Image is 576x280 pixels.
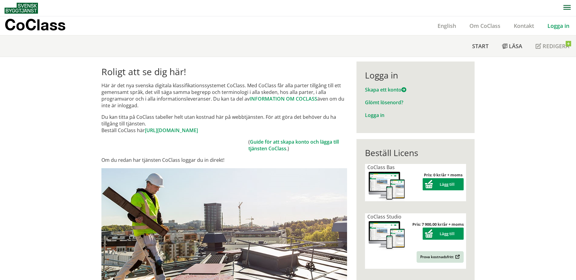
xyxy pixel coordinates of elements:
[454,255,460,259] img: Outbound.png
[101,66,347,77] h1: Roligt att se dig här!
[472,42,489,50] span: Start
[367,171,406,201] img: coclass-license.jpg
[509,42,522,50] span: Läsa
[431,22,463,29] a: English
[424,172,462,178] strong: Pris: 0 kr/år + moms
[248,138,339,152] a: Guide för att skapa konto och lägga till tjänsten CoClass
[367,213,401,220] span: CoClass Studio
[367,164,395,171] span: CoClass Bas
[417,251,464,263] a: Prova kostnadsfritt
[423,231,464,236] a: Lägg till
[365,86,406,93] a: Skapa ett konto
[495,35,529,57] a: Läsa
[101,114,347,134] p: Du kan titta på CoClass tabeller helt utan kostnad här på webbtjänsten. För att göra det behöver ...
[101,82,347,109] p: Här är det nya svenska digitala klassifikationssystemet CoClass. Med CoClass får alla parter till...
[365,148,466,158] div: Beställ Licens
[145,127,198,134] a: [URL][DOMAIN_NAME]
[101,157,347,163] p: Om du redan har tjänsten CoClass loggar du in direkt!
[463,22,507,29] a: Om CoClass
[365,99,403,106] a: Glömt lösenord?
[5,16,79,35] a: CoClass
[365,70,466,80] div: Logga in
[5,3,38,14] img: Svensk Byggtjänst
[365,112,384,118] a: Logga in
[248,138,347,152] td: ( .)
[423,178,464,190] button: Lägg till
[367,220,406,251] img: coclass-license.jpg
[507,22,541,29] a: Kontakt
[541,22,576,29] a: Logga in
[423,228,464,240] button: Lägg till
[465,35,495,57] a: Start
[423,182,464,187] a: Lägg till
[5,21,66,28] p: CoClass
[250,95,317,102] a: INFORMATION OM COCLASS
[412,222,464,227] strong: Pris: 7 900,00 kr/år + moms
